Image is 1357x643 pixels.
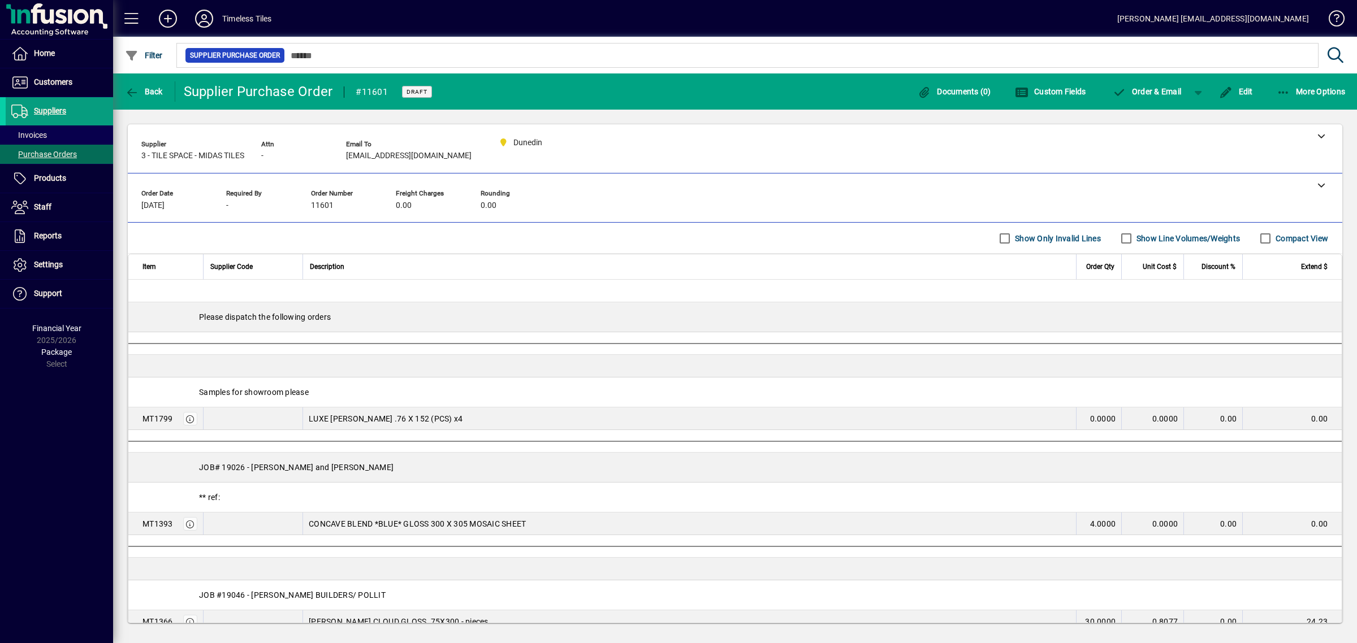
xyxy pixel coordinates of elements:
button: Add [150,8,186,29]
a: Reports [6,222,113,250]
app-page-header-button: Back [113,81,175,102]
a: Knowledge Base [1320,2,1343,39]
span: Support [34,289,62,298]
a: Settings [6,251,113,279]
button: Order & Email [1107,81,1187,102]
a: Support [6,280,113,308]
td: 0.0000 [1121,407,1183,430]
span: Customers [34,77,72,86]
div: JOB# 19026 - [PERSON_NAME] and [PERSON_NAME] [128,453,1342,482]
span: Order & Email [1112,87,1181,96]
td: 0.00 [1183,407,1242,430]
div: JOB #19046 - [PERSON_NAME] BUILDERS/ POLLIT [128,580,1342,610]
span: Filter [125,51,163,60]
td: 0.00 [1242,512,1342,535]
span: Settings [34,260,63,269]
span: Suppliers [34,106,66,115]
span: 0.00 [481,201,496,210]
label: Compact View [1273,233,1328,244]
span: Draft [407,88,427,95]
span: Purchase Orders [11,150,77,159]
td: 0.8077 [1121,610,1183,633]
button: Back [122,81,166,102]
button: Filter [122,45,166,66]
button: Documents (0) [915,81,994,102]
span: Extend $ [1301,260,1328,273]
span: LUXE [PERSON_NAME] .76 X 152 (PCS) x4 [309,413,463,424]
span: [DATE] [141,201,165,210]
span: Products [34,173,66,183]
span: Order Qty [1086,260,1114,273]
span: CONCAVE BLEND *BLUE* GLOSS 300 X 305 MOSAIC SHEET [309,518,526,529]
span: 11601 [311,201,334,210]
button: Profile [186,8,222,29]
span: - [226,201,228,210]
td: 24.23 [1242,610,1342,633]
span: Documents (0) [918,87,991,96]
div: MT1393 [142,518,173,529]
span: 3 - TILE SPACE - MIDAS TILES [141,151,244,160]
div: #11601 [356,83,388,101]
span: Package [41,347,72,357]
span: Invoices [11,131,47,140]
span: Supplier Purchase Order [190,50,280,61]
button: Custom Fields [1012,81,1089,102]
span: Custom Fields [1015,87,1086,96]
span: Back [125,87,163,96]
div: Timeless Tiles [222,10,271,28]
label: Show Only Invalid Lines [1013,233,1101,244]
a: Home [6,40,113,68]
div: Supplier Purchase Order [184,82,333,101]
span: - [261,151,263,160]
span: Description [310,260,344,273]
td: 0.00 [1183,610,1242,633]
div: [PERSON_NAME] [EMAIL_ADDRESS][DOMAIN_NAME] [1117,10,1309,28]
a: Staff [6,193,113,221]
td: 0.00 [1183,512,1242,535]
span: More Options [1277,87,1346,96]
button: Edit [1216,81,1256,102]
a: Customers [6,68,113,97]
span: Home [34,49,55,58]
td: 0.0000 [1076,407,1121,430]
span: Edit [1219,87,1253,96]
td: 30.0000 [1076,610,1121,633]
div: MT1366 [142,616,173,627]
span: Item [142,260,156,273]
span: Staff [34,202,51,211]
td: 4.0000 [1076,512,1121,535]
a: Products [6,164,113,193]
span: [PERSON_NAME] CLOUD GLOSS .75X300 - pieces [309,616,489,627]
div: Samples for showroom please [128,377,1342,407]
button: More Options [1274,81,1349,102]
span: [EMAIL_ADDRESS][DOMAIN_NAME] [346,151,472,160]
div: Please dispatch the following orders [128,302,1342,332]
td: 0.00 [1242,407,1342,430]
label: Show Line Volumes/Weights [1134,233,1240,244]
span: Unit Cost $ [1143,260,1177,273]
span: Reports [34,231,62,240]
a: Invoices [6,125,113,145]
span: Financial Year [32,324,81,333]
a: Purchase Orders [6,145,113,164]
span: Supplier Code [210,260,253,273]
span: Discount % [1202,260,1235,273]
span: 0.00 [396,201,412,210]
div: MT1799 [142,413,173,424]
td: 0.0000 [1121,512,1183,535]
